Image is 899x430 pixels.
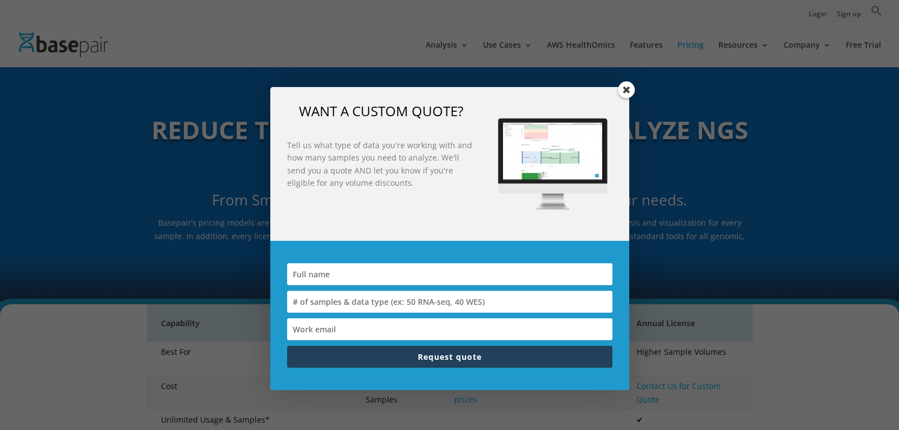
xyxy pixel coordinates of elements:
strong: Tell us what type of data you're working with and how many samples you need to analyze. We'll sen... [287,140,472,188]
input: # of samples & data type (ex: 50 RNA-seq, 40 WES) [287,291,612,313]
input: Full name [287,263,612,285]
iframe: Drift Widget Chat Controller [843,374,886,417]
input: Work email [287,318,612,340]
span: WANT A CUSTOM QUOTE? [299,102,463,120]
button: Request quote [287,346,612,368]
iframe: Drift Widget Chat Window [668,185,892,381]
span: Request quote [418,351,482,362]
